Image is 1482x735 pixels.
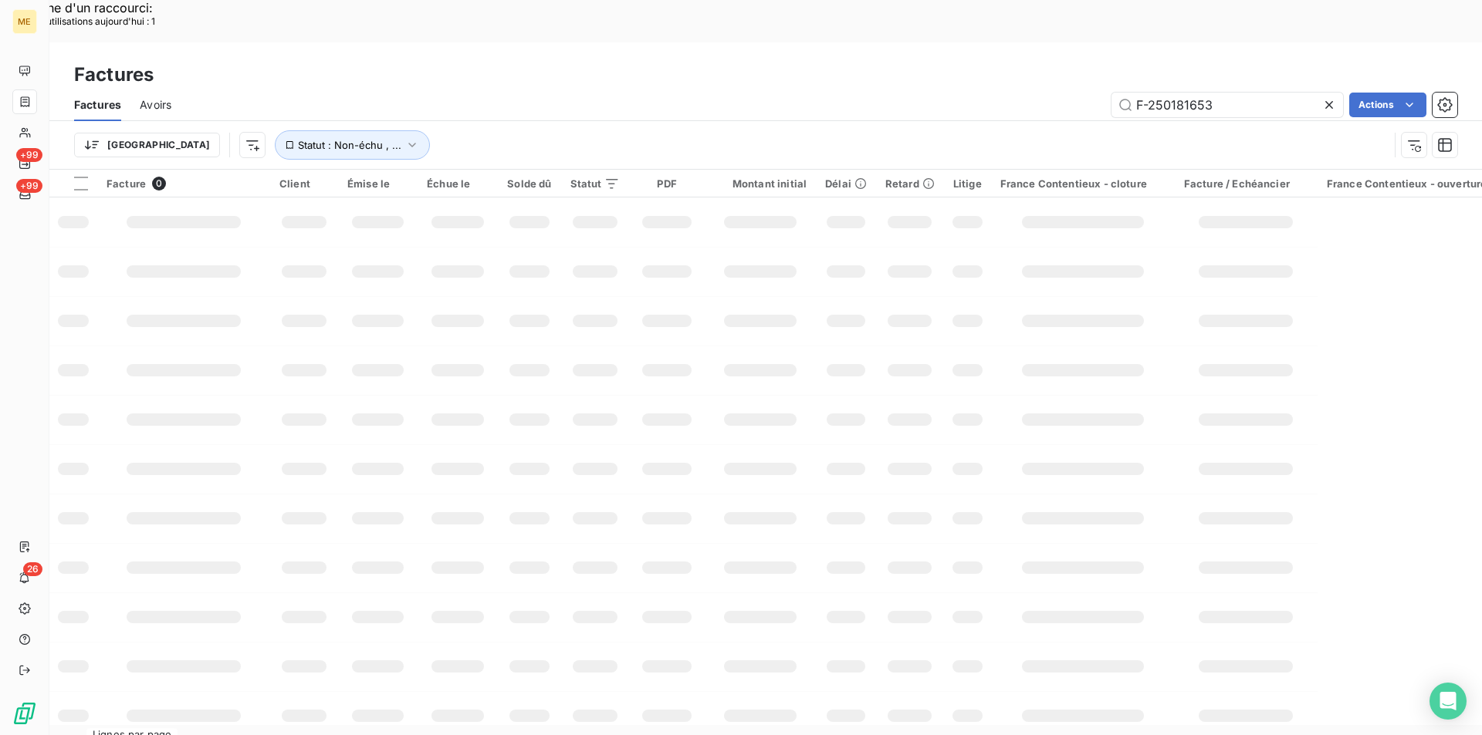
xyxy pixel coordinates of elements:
h3: Factures [74,61,154,89]
div: Délai [825,177,867,190]
div: Échue le [427,177,489,190]
span: +99 [16,179,42,193]
div: Client [279,177,329,190]
input: Rechercher [1111,93,1343,117]
div: Émise le [347,177,408,190]
div: Open Intercom Messenger [1430,683,1467,720]
span: Factures [74,97,121,113]
span: 0 [152,177,166,190]
span: Facture [107,177,146,190]
div: Retard [885,177,935,190]
div: Solde dû [507,177,551,190]
div: Facture / Echéancier [1184,177,1308,190]
button: Statut : Non-échu , ... [275,130,430,160]
div: PDF [638,177,695,190]
img: Logo LeanPay [12,701,37,726]
button: Actions [1349,93,1426,117]
div: Statut [570,177,621,190]
span: 26 [23,562,42,576]
span: Avoirs [140,97,171,113]
span: Statut : Non-échu , ... [298,139,401,151]
span: +99 [16,148,42,162]
div: Montant initial [714,177,807,190]
div: France Contentieux - cloture [1000,177,1166,190]
button: [GEOGRAPHIC_DATA] [74,133,220,157]
div: Litige [953,177,982,190]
